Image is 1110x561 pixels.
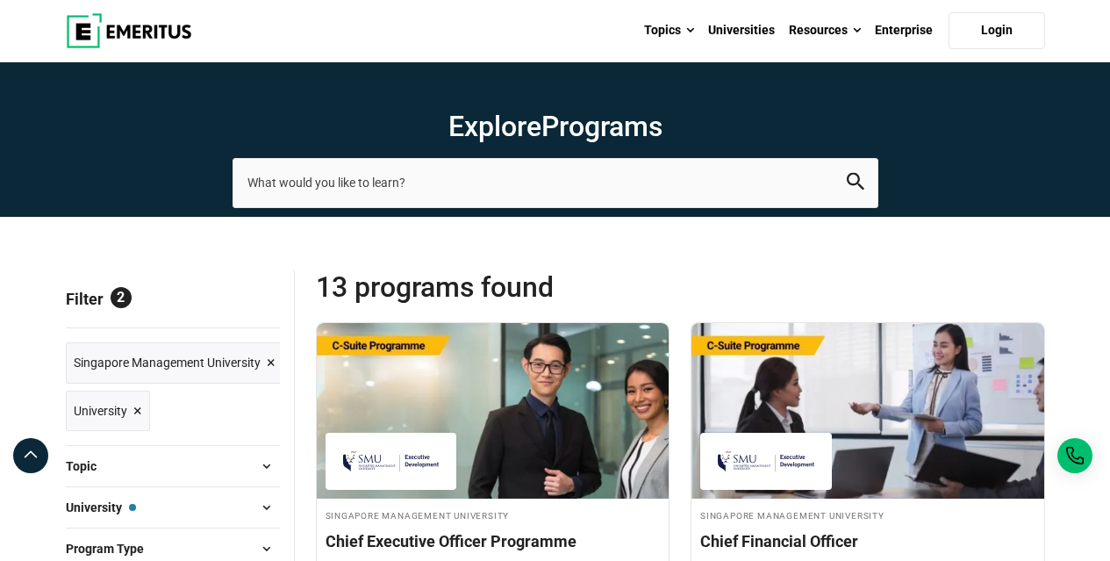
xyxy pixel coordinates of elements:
span: University [74,401,127,421]
span: × [133,399,142,424]
a: search [847,177,864,194]
img: Singapore Management University [709,442,823,481]
a: Login [949,12,1045,49]
span: 2 [111,287,132,308]
p: Filter [66,270,280,327]
span: × [267,350,276,376]
a: Singapore Management University × [66,342,283,384]
span: Programs [541,110,662,143]
h4: Singapore Management University [326,507,661,522]
img: Singapore Management University [334,442,448,481]
h4: Singapore Management University [700,507,1035,522]
span: Topic [66,457,111,476]
input: search-page [233,158,878,207]
span: Singapore Management University [74,353,261,372]
h4: Chief Financial Officer [700,530,1035,552]
button: Topic [66,453,280,479]
a: University × [66,391,150,432]
button: University [66,494,280,521]
h1: Explore [233,109,878,144]
img: Chief Executive Officer Programme | Online Leadership Course [317,323,670,499]
button: search [847,173,864,193]
h4: Chief Executive Officer Programme [326,530,661,552]
img: Chief Financial Officer | Online Leadership Course [691,323,1044,499]
a: Reset all [226,290,280,313]
span: Program Type [66,539,158,558]
span: 13 Programs found [316,270,681,305]
span: University [66,498,136,517]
